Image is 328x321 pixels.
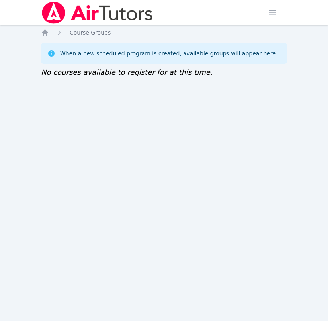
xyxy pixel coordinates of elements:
[41,2,154,24] img: Air Tutors
[70,29,111,37] a: Course Groups
[70,29,111,36] span: Course Groups
[41,29,287,37] nav: Breadcrumb
[60,49,278,57] div: When a new scheduled program is created, available groups will appear here.
[41,68,213,76] span: No courses available to register for at this time.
